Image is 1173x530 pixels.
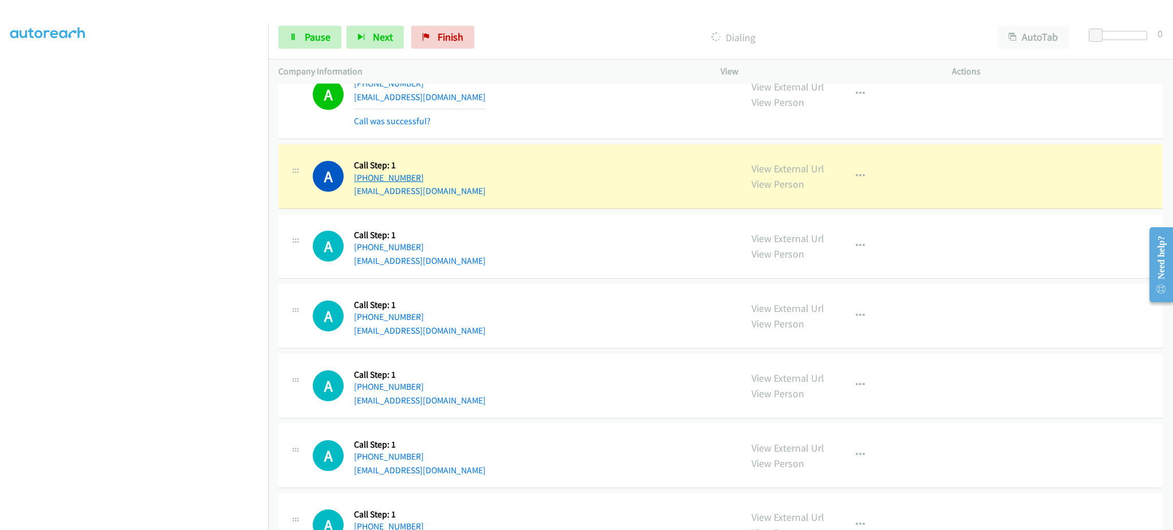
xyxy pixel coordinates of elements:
[751,387,804,400] a: View Person
[305,30,330,43] span: Pause
[751,162,824,175] a: View External Url
[354,78,424,89] a: [PHONE_NUMBER]
[751,177,804,191] a: View Person
[313,231,344,262] h1: A
[751,247,804,260] a: View Person
[354,465,486,476] a: [EMAIL_ADDRESS][DOMAIN_NAME]
[313,161,344,192] h1: A
[354,439,486,450] h5: Call Step: 1
[751,80,824,93] a: View External Url
[278,26,341,49] a: Pause
[998,26,1069,49] button: AutoTab
[354,395,486,406] a: [EMAIL_ADDRESS][DOMAIN_NAME]
[313,370,344,401] h1: A
[354,230,486,241] h5: Call Step: 1
[354,311,424,322] a: [PHONE_NUMBER]
[347,26,404,49] button: Next
[354,509,612,520] h5: Call Step: 1
[1158,26,1163,41] div: 0
[354,299,486,311] h5: Call Step: 1
[751,96,804,109] a: View Person
[751,317,804,330] a: View Person
[354,451,424,462] a: [PHONE_NUMBER]
[751,302,824,315] a: View External Url
[751,371,824,385] a: View External Url
[751,457,804,470] a: View Person
[354,160,486,171] h5: Call Step: 1
[438,30,463,43] span: Finish
[313,300,344,331] div: The call is yet to be attempted
[354,255,486,266] a: [EMAIL_ADDRESS][DOMAIN_NAME]
[354,172,424,183] a: [PHONE_NUMBER]
[354,116,431,126] a: Call was successful?
[313,370,344,401] div: The call is yet to be attempted
[751,232,824,245] a: View External Url
[1095,31,1147,40] div: Delay between calls (in seconds)
[278,65,700,78] p: Company Information
[490,30,977,45] p: Dialing
[751,511,824,524] a: View External Url
[1140,219,1173,310] iframe: Resource Center
[313,79,344,110] h1: A
[721,65,931,78] p: View
[313,300,344,331] h1: A
[373,30,393,43] span: Next
[354,242,424,252] a: [PHONE_NUMBER]
[354,381,424,392] a: [PHONE_NUMBER]
[313,231,344,262] div: The call is yet to be attempted
[313,440,344,471] h1: A
[354,92,486,102] a: [EMAIL_ADDRESS][DOMAIN_NAME]
[751,441,824,454] a: View External Url
[354,369,486,381] h5: Call Step: 1
[354,185,486,196] a: [EMAIL_ADDRESS][DOMAIN_NAME]
[411,26,474,49] a: Finish
[354,325,486,336] a: [EMAIL_ADDRESS][DOMAIN_NAME]
[952,65,1163,78] p: Actions
[313,440,344,471] div: The call is yet to be attempted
